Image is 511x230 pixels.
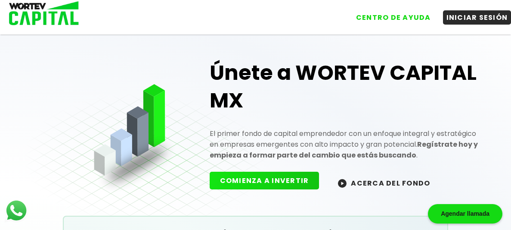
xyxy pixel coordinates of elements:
h1: Únete a WORTEV CAPITAL MX [210,59,486,114]
img: logos_whatsapp-icon.242b2217.svg [4,198,28,223]
a: COMIENZA A INVERTIR [210,177,328,187]
a: CENTRO DE AYUDA [344,4,434,25]
p: El primer fondo de capital emprendedor con un enfoque integral y estratégico en empresas emergent... [210,128,486,161]
button: CENTRO DE AYUDA [353,10,434,25]
strong: Regístrate hoy y empieza a formar parte del cambio que estás buscando [210,139,478,160]
button: ACERCA DEL FONDO [328,173,440,192]
img: wortev-capital-acerca-del-fondo [338,179,347,188]
button: COMIENZA A INVERTIR [210,172,319,189]
div: Agendar llamada [428,204,502,224]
